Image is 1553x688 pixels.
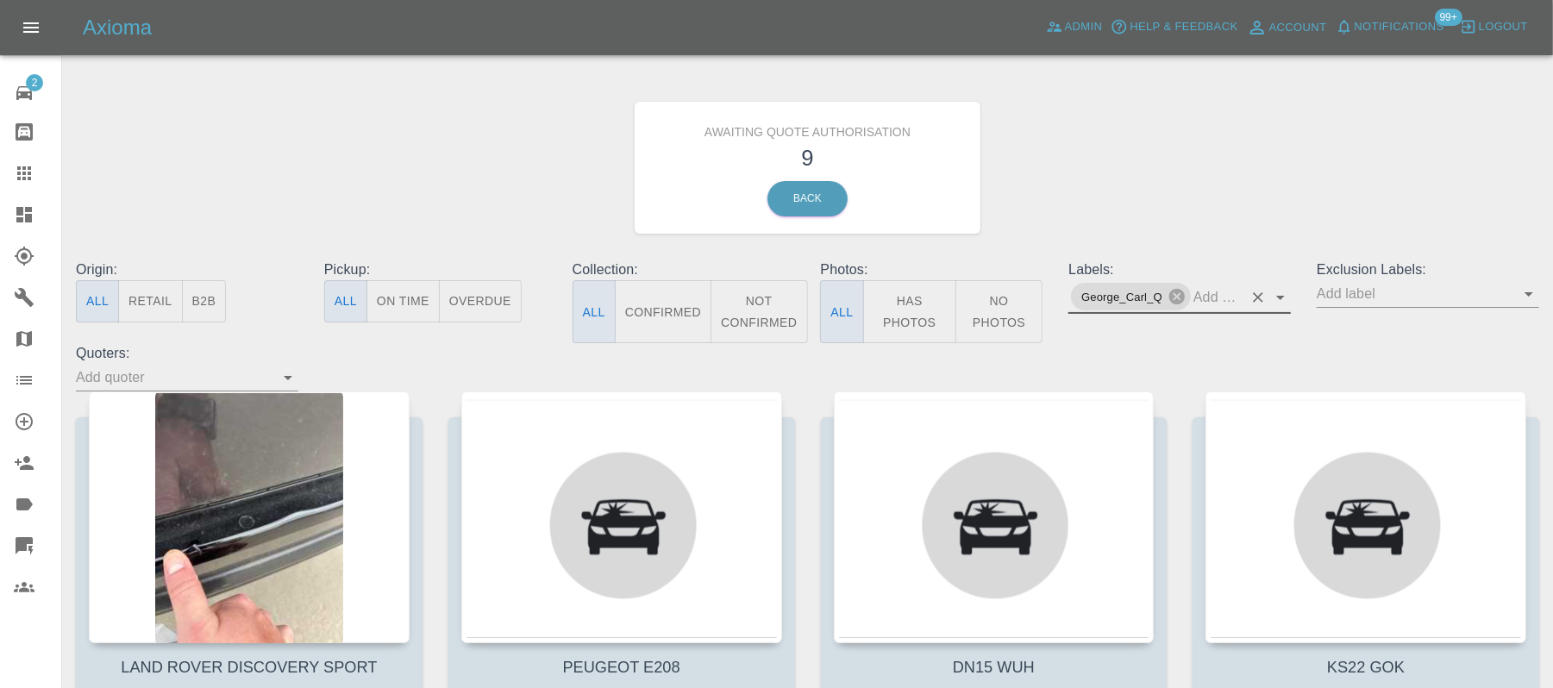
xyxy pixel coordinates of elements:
span: Help & Feedback [1130,17,1237,37]
button: Open [1268,285,1293,310]
button: Not Confirmed [711,280,807,343]
button: Overdue [439,280,522,322]
p: Labels: [1068,260,1291,280]
a: LAND ROVER DISCOVERY SPORT [121,659,377,676]
p: Collection: [573,260,795,280]
button: Open drawer [10,7,52,48]
a: DN15 WUH [953,659,1035,676]
button: Logout [1456,14,1532,41]
p: Quoters: [76,343,298,364]
a: KS22 GOK [1327,659,1405,676]
span: George_Carl_Q [1071,287,1173,307]
button: On Time [366,280,440,322]
button: No Photos [955,280,1043,343]
input: Add label [1317,280,1513,307]
input: Add label [1193,284,1243,310]
a: Admin [1042,14,1107,41]
span: Account [1269,18,1327,38]
button: Help & Feedback [1106,14,1242,41]
a: Account [1243,14,1331,41]
span: 99+ [1435,9,1462,26]
input: Add quoter [76,364,272,391]
button: All [76,280,119,322]
button: Open [276,366,300,390]
h3: 9 [648,141,968,174]
h6: Awaiting Quote Authorisation [648,115,968,141]
div: George_Carl_Q [1071,283,1191,310]
button: B2B [182,280,227,322]
span: Logout [1479,17,1528,37]
span: Admin [1065,17,1103,37]
a: PEUGEOT E208 [563,659,680,676]
button: Open [1517,282,1541,306]
p: Exclusion Labels: [1317,260,1539,280]
p: Photos: [820,260,1043,280]
button: All [324,280,367,322]
button: All [573,280,616,343]
span: 2 [26,74,43,91]
button: Clear [1246,285,1270,310]
p: Pickup: [324,260,547,280]
h5: Axioma [83,14,152,41]
span: Notifications [1355,17,1444,37]
button: Retail [118,280,182,322]
button: Notifications [1331,14,1449,41]
button: Confirmed [615,280,711,343]
p: Origin: [76,260,298,280]
a: Back [767,181,848,216]
button: All [820,280,863,343]
button: Has Photos [863,280,956,343]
